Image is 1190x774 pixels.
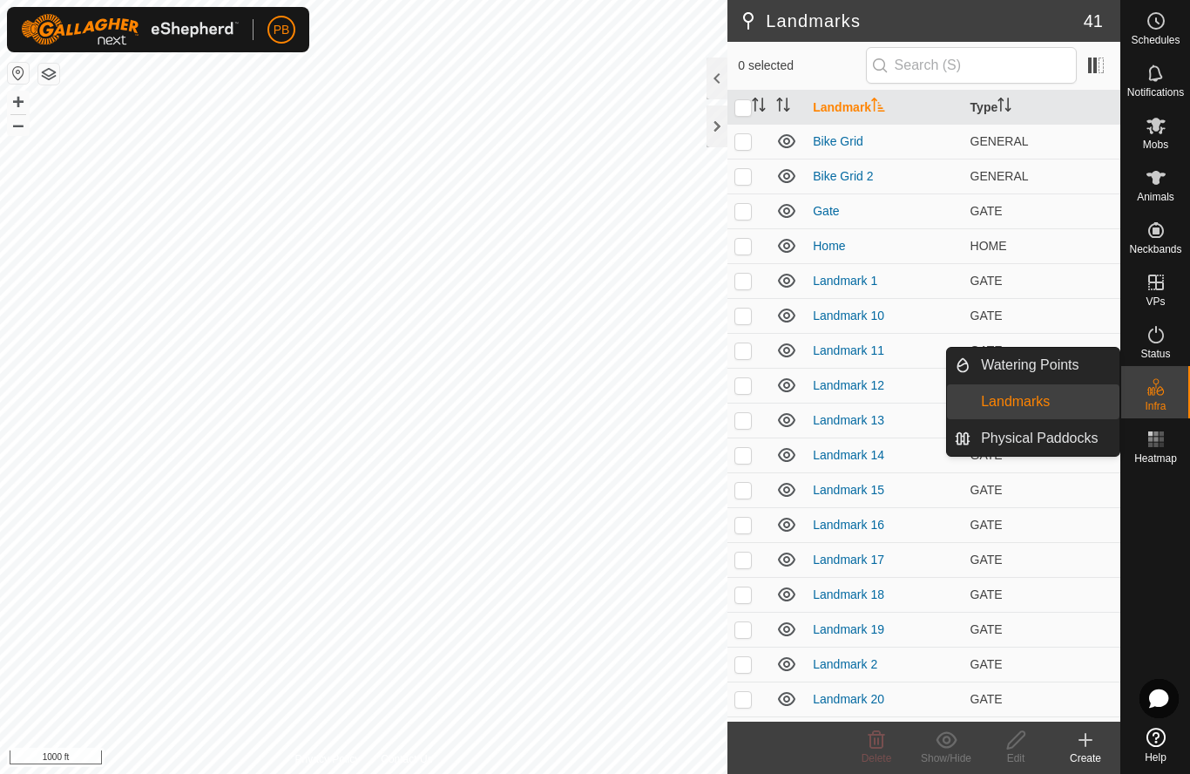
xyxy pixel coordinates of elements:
a: Landmark 13 [813,413,884,427]
a: Gate [813,204,839,218]
span: PB [274,21,290,39]
a: Landmark 11 [813,343,884,357]
button: – [8,114,29,135]
a: Landmark 20 [813,692,884,706]
span: GATE [970,622,1003,636]
span: GATE [970,204,1003,218]
span: GATE [970,343,1003,357]
span: GATE [970,553,1003,567]
a: Home [813,239,845,253]
h2: Landmarks [738,10,1084,31]
div: Create [1051,750,1120,766]
span: 0 selected [738,57,865,75]
button: Map Layers [38,64,59,85]
span: Watering Points [981,355,1078,376]
a: Landmark 12 [813,378,884,392]
a: Watering Points [970,348,1119,383]
button: Reset Map [8,63,29,84]
a: Privacy Policy [295,751,361,767]
span: GATE [970,274,1003,288]
span: HOME [970,239,1007,253]
a: Landmark 2 [813,657,877,671]
li: Watering Points [947,348,1119,383]
span: GATE [970,309,1003,322]
input: Search (S) [866,47,1077,84]
a: Landmark 15 [813,483,884,497]
p-sorticon: Activate to sort [776,100,790,114]
span: GATE [970,692,1003,706]
span: Animals [1137,192,1174,202]
span: VPs [1146,296,1165,307]
li: Landmarks [947,384,1119,419]
img: Gallagher Logo [21,14,239,45]
a: Landmark 16 [813,518,884,532]
span: Neckbands [1129,244,1181,255]
span: GATE [970,483,1003,497]
a: Landmark 19 [813,622,884,636]
span: Heatmap [1134,453,1177,464]
a: Landmarks [970,384,1119,419]
a: Bike Grid [813,134,863,148]
span: Infra [1145,401,1166,411]
a: Landmark 14 [813,448,884,462]
button: + [8,92,29,112]
a: Help [1121,721,1190,770]
span: Schedules [1131,35,1180,45]
th: Landmark [806,91,963,125]
a: Landmark 1 [813,274,877,288]
p-sorticon: Activate to sort [752,100,766,114]
span: Notifications [1127,87,1184,98]
span: GATE [970,518,1003,532]
span: GATE [970,587,1003,601]
a: Physical Paddocks [970,421,1119,456]
p-sorticon: Activate to sort [997,100,1011,114]
span: Status [1140,349,1170,359]
span: Mobs [1143,139,1168,150]
span: GATE [970,448,1003,462]
th: Type [963,91,1120,125]
a: Contact Us [381,751,432,767]
p-sorticon: Activate to sort [871,100,885,114]
li: Physical Paddocks [947,421,1119,456]
div: Edit [981,750,1051,766]
span: Help [1145,752,1166,763]
span: Delete [862,752,892,764]
a: Bike Grid 2 [813,169,873,183]
a: Landmark 10 [813,309,884,322]
span: GENERAL [970,169,1029,183]
span: Physical Paddocks [981,428,1098,449]
a: Landmark 17 [813,553,884,567]
div: Show/Hide [911,750,981,766]
span: GENERAL [970,134,1029,148]
span: GATE [970,657,1003,671]
span: Landmarks [981,391,1050,412]
a: Landmark 18 [813,587,884,601]
span: 41 [1084,8,1103,34]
